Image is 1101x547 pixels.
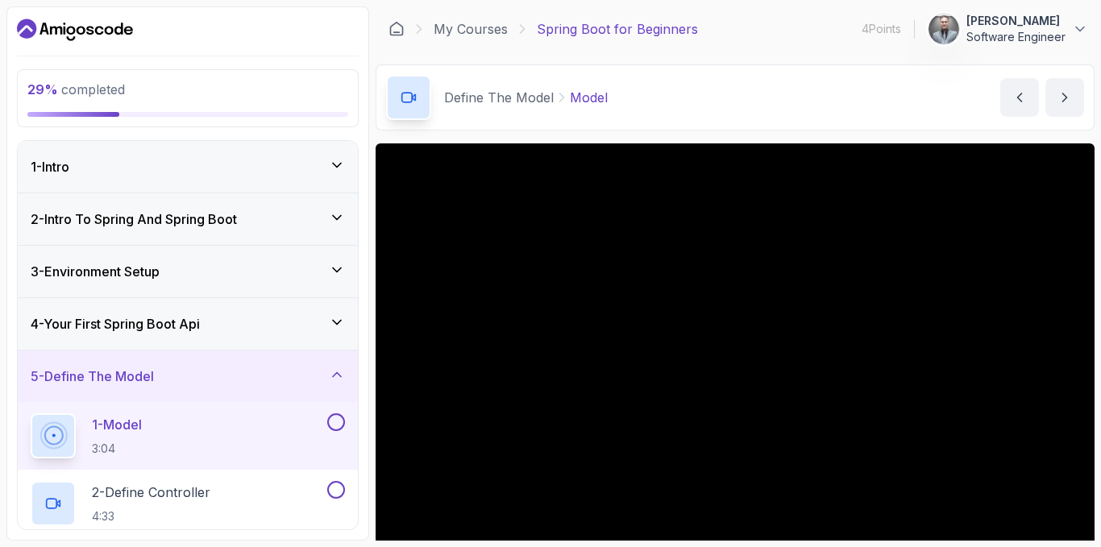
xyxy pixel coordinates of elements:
[27,81,58,97] span: 29 %
[92,415,142,434] p: 1 - Model
[537,19,698,39] p: Spring Boot for Beginners
[388,21,405,37] a: Dashboard
[18,246,358,297] button: 3-Environment Setup
[18,141,358,193] button: 1-Intro
[966,13,1066,29] p: [PERSON_NAME]
[31,157,69,176] h3: 1 - Intro
[92,508,210,524] p: 4:33
[17,17,133,43] a: Dashboard
[31,262,160,281] h3: 3 - Environment Setup
[1000,78,1039,117] button: previous content
[1045,78,1084,117] button: next content
[31,367,154,386] h3: 5 - Define The Model
[928,13,1088,45] button: user profile image[PERSON_NAME]Software Engineer
[92,483,210,502] p: 2 - Define Controller
[1001,446,1101,523] iframe: chat widget
[18,298,358,350] button: 4-Your First Spring Boot Api
[31,413,345,458] button: 1-Model3:04
[434,19,508,39] a: My Courses
[444,88,554,107] p: Define The Model
[31,481,345,526] button: 2-Define Controller4:33
[31,209,237,229] h3: 2 - Intro To Spring And Spring Boot
[966,29,1066,45] p: Software Engineer
[570,88,608,107] p: Model
[929,14,959,44] img: user profile image
[92,441,142,457] p: 3:04
[18,350,358,402] button: 5-Define The Model
[27,81,125,97] span: completed
[18,193,358,245] button: 2-Intro To Spring And Spring Boot
[862,21,901,37] p: 4 Points
[31,314,200,334] h3: 4 - Your First Spring Boot Api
